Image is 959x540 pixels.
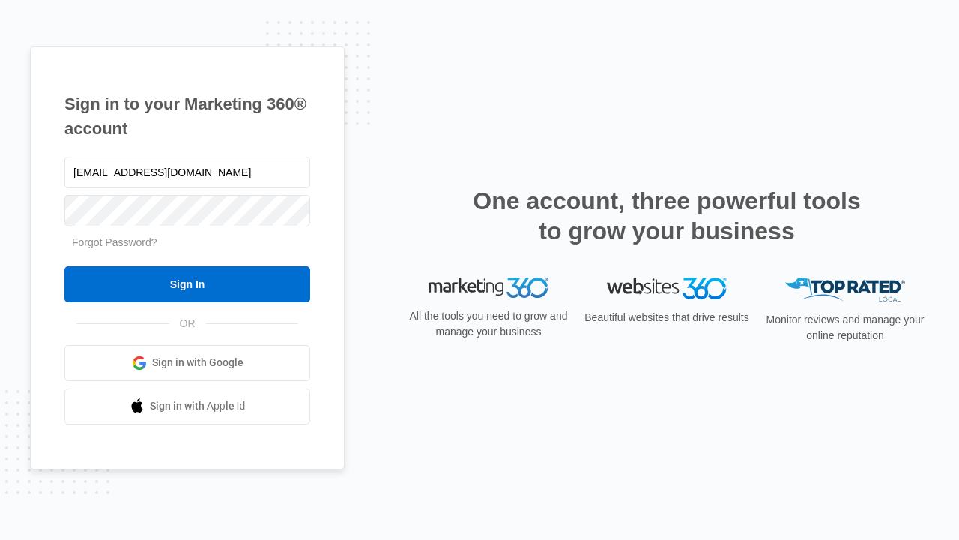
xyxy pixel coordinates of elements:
[152,355,243,370] span: Sign in with Google
[405,308,572,340] p: All the tools you need to grow and manage your business
[64,157,310,188] input: Email
[607,277,727,299] img: Websites 360
[468,186,865,246] h2: One account, three powerful tools to grow your business
[72,236,157,248] a: Forgot Password?
[785,277,905,302] img: Top Rated Local
[64,388,310,424] a: Sign in with Apple Id
[64,91,310,141] h1: Sign in to your Marketing 360® account
[64,266,310,302] input: Sign In
[761,312,929,343] p: Monitor reviews and manage your online reputation
[150,398,246,414] span: Sign in with Apple Id
[64,345,310,381] a: Sign in with Google
[169,316,206,331] span: OR
[429,277,548,298] img: Marketing 360
[583,310,751,325] p: Beautiful websites that drive results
